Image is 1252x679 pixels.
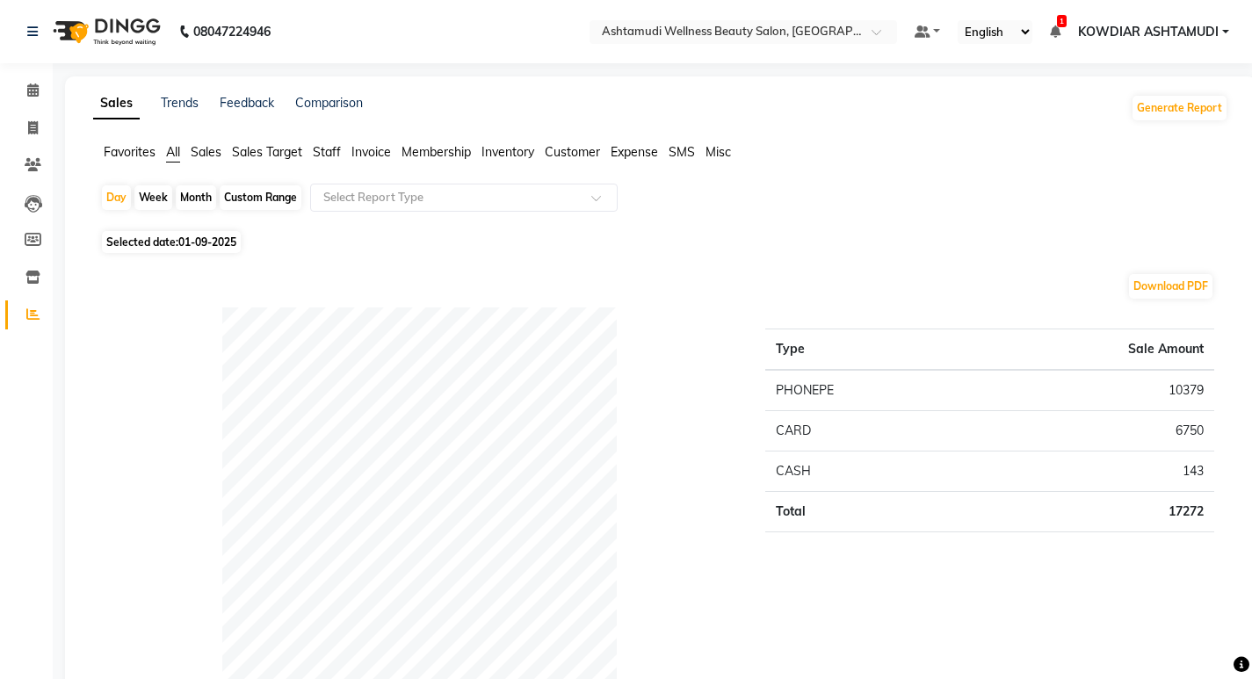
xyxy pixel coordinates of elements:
div: Custom Range [220,185,301,210]
td: 6750 [967,411,1214,451]
span: 1 [1057,15,1067,27]
a: Trends [161,95,199,111]
th: Sale Amount [967,329,1214,371]
span: Sales [191,144,221,160]
a: Sales [93,88,140,119]
span: Sales Target [232,144,302,160]
td: CARD [765,411,967,451]
a: Comparison [295,95,363,111]
th: Type [765,329,967,371]
span: Customer [545,144,600,160]
span: All [166,144,180,160]
td: 143 [967,451,1214,492]
button: Generate Report [1133,96,1227,120]
div: Week [134,185,172,210]
a: 1 [1050,24,1060,40]
td: CASH [765,451,967,492]
div: Month [176,185,216,210]
img: logo [45,7,165,56]
span: Misc [706,144,731,160]
div: Day [102,185,131,210]
span: Selected date: [102,231,241,253]
span: Expense [611,144,658,160]
span: KOWDIAR ASHTAMUDI [1078,23,1219,41]
span: Inventory [481,144,534,160]
td: 17272 [967,492,1214,532]
span: SMS [669,144,695,160]
span: Membership [402,144,471,160]
td: Total [765,492,967,532]
td: PHONEPE [765,370,967,411]
span: Invoice [351,144,391,160]
button: Download PDF [1129,274,1212,299]
span: Staff [313,144,341,160]
a: Feedback [220,95,274,111]
td: 10379 [967,370,1214,411]
b: 08047224946 [193,7,271,56]
span: 01-09-2025 [178,235,236,249]
span: Favorites [104,144,156,160]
